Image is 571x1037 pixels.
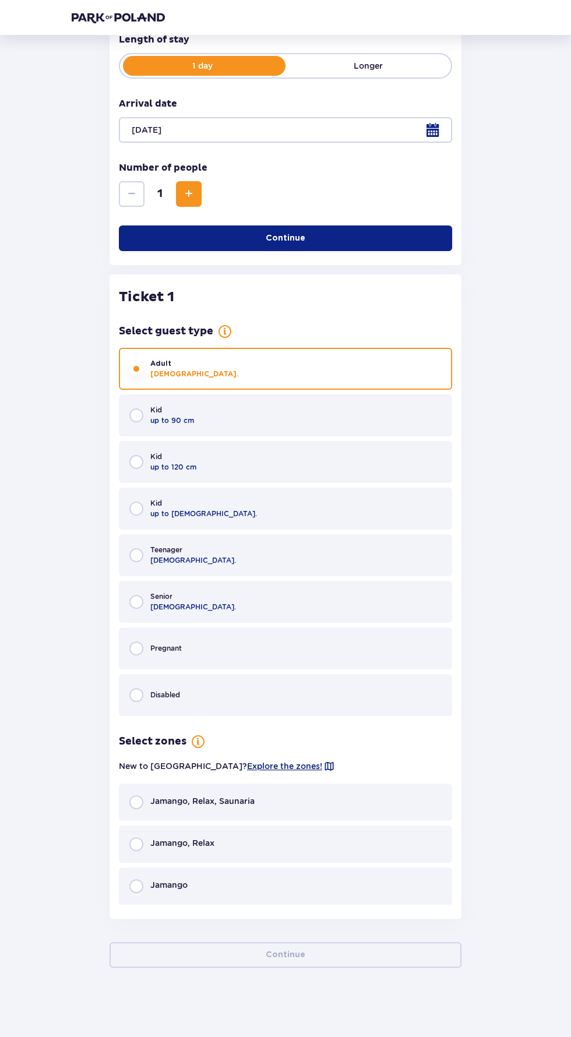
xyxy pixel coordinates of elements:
[119,33,452,46] p: Length of stay
[150,545,182,555] p: Teenager
[150,837,214,849] p: Jamango, Relax
[110,942,461,968] button: Continue
[150,690,180,700] p: Disabled
[150,452,162,462] p: Kid
[285,60,451,72] p: Longer
[150,555,236,566] p: [DEMOGRAPHIC_DATA].
[147,187,174,201] span: 1
[119,225,452,251] button: Continue
[150,643,182,654] p: Pregnant
[150,462,196,472] p: up to 120 cm
[119,324,213,338] p: Select guest type
[119,97,177,110] p: Arrival date
[119,760,335,772] p: New to [GEOGRAPHIC_DATA]?
[120,60,285,72] p: 1 day
[176,181,202,207] button: Increase
[150,795,255,807] p: Jamango, Relax, Saunaria
[119,181,144,207] button: Decrease
[150,369,238,379] p: [DEMOGRAPHIC_DATA].
[150,415,194,426] p: up to 90 cm
[119,288,174,306] p: Ticket 1
[150,602,236,612] p: [DEMOGRAPHIC_DATA].
[119,735,186,749] p: Select zones
[150,358,171,369] p: Adult
[150,879,188,891] p: Jamango
[266,232,305,244] p: Continue
[247,760,322,772] a: Explore the zones!
[150,509,257,519] p: up to [DEMOGRAPHIC_DATA].
[150,591,172,602] p: Senior
[266,949,305,961] p: Continue
[150,498,162,509] p: Kid
[150,405,162,415] p: Kid
[119,161,207,174] p: Number of people
[72,12,165,23] img: Park of Poland logo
